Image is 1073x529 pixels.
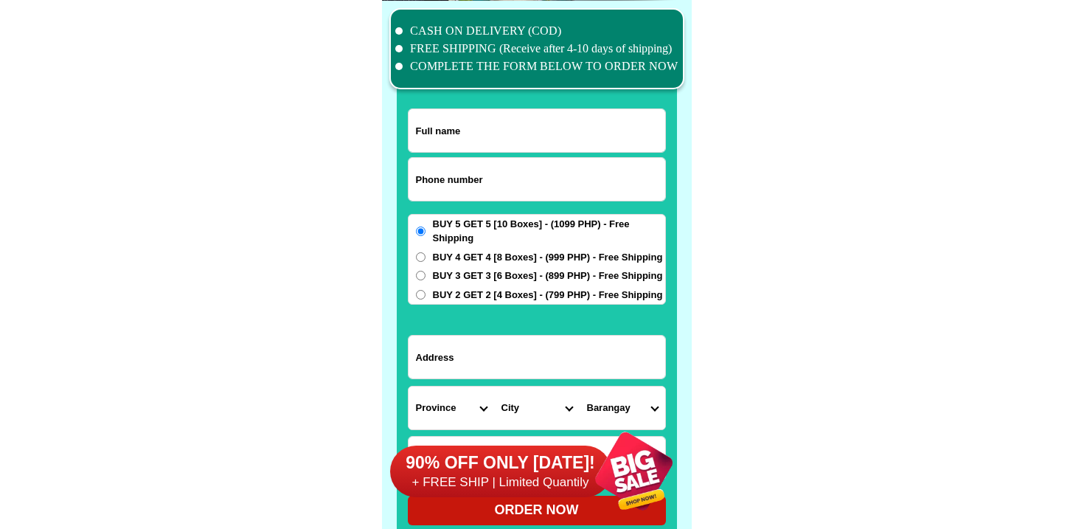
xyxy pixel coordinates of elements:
[395,40,678,58] li: FREE SHIPPING (Receive after 4-10 days of shipping)
[433,288,663,302] span: BUY 2 GET 2 [4 Boxes] - (799 PHP) - Free Shipping
[580,387,665,429] select: Select commune
[395,22,678,40] li: CASH ON DELIVERY (COD)
[494,387,580,429] select: Select district
[390,474,611,491] h6: + FREE SHIP | Limited Quantily
[416,252,426,262] input: BUY 4 GET 4 [8 Boxes] - (999 PHP) - Free Shipping
[433,217,665,246] span: BUY 5 GET 5 [10 Boxes] - (1099 PHP) - Free Shipping
[390,452,611,474] h6: 90% OFF ONLY [DATE]!
[416,271,426,280] input: BUY 3 GET 3 [6 Boxes] - (899 PHP) - Free Shipping
[409,158,665,201] input: Input phone_number
[433,250,663,265] span: BUY 4 GET 4 [8 Boxes] - (999 PHP) - Free Shipping
[416,290,426,300] input: BUY 2 GET 2 [4 Boxes] - (799 PHP) - Free Shipping
[395,58,678,75] li: COMPLETE THE FORM BELOW TO ORDER NOW
[409,387,494,429] select: Select province
[409,336,665,378] input: Input address
[433,269,663,283] span: BUY 3 GET 3 [6 Boxes] - (899 PHP) - Free Shipping
[409,109,665,152] input: Input full_name
[416,227,426,236] input: BUY 5 GET 5 [10 Boxes] - (1099 PHP) - Free Shipping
